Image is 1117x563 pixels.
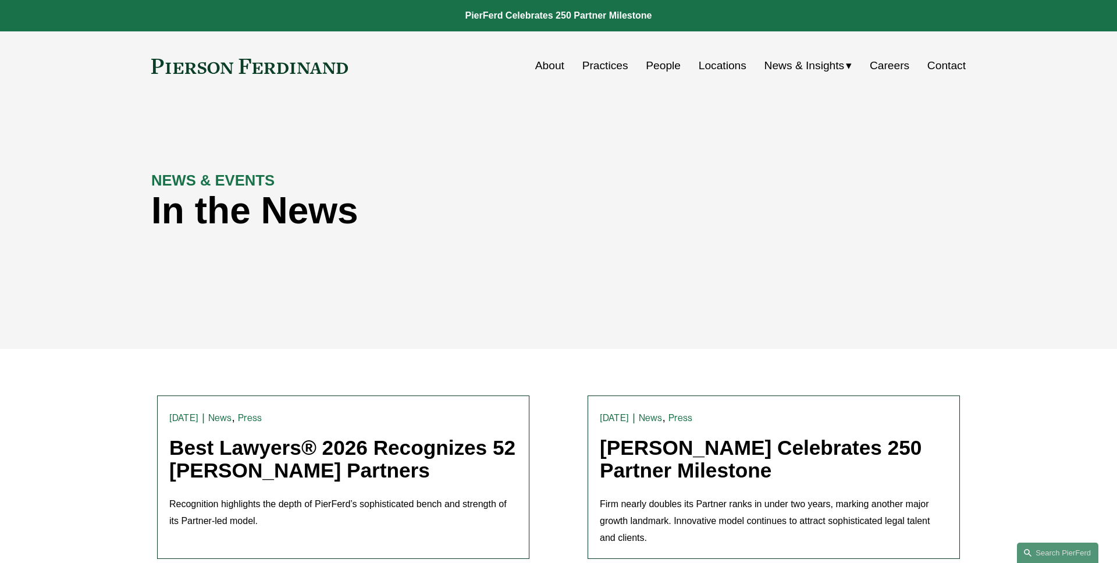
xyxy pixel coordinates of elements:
a: Search this site [1017,543,1098,563]
p: Recognition highlights the depth of PierFerd’s sophisticated bench and strength of its Partner-le... [169,496,517,530]
a: News [639,412,663,423]
p: Firm nearly doubles its Partner ranks in under two years, marking another major growth landmark. ... [600,496,948,546]
a: Practices [582,55,628,77]
span: News & Insights [764,56,845,76]
time: [DATE] [169,414,198,423]
time: [DATE] [600,414,629,423]
h1: In the News [151,190,762,232]
span: , [232,411,235,423]
a: [PERSON_NAME] Celebrates 250 Partner Milestone [600,436,922,482]
a: People [646,55,681,77]
a: Contact [927,55,966,77]
a: Press [668,412,692,423]
a: News [208,412,232,423]
a: folder dropdown [764,55,852,77]
strong: NEWS & EVENTS [151,172,275,188]
span: , [663,411,666,423]
a: Press [238,412,262,423]
a: Best Lawyers® 2026 Recognizes 52 [PERSON_NAME] Partners [169,436,515,482]
a: Locations [699,55,746,77]
a: About [535,55,564,77]
a: Careers [870,55,909,77]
